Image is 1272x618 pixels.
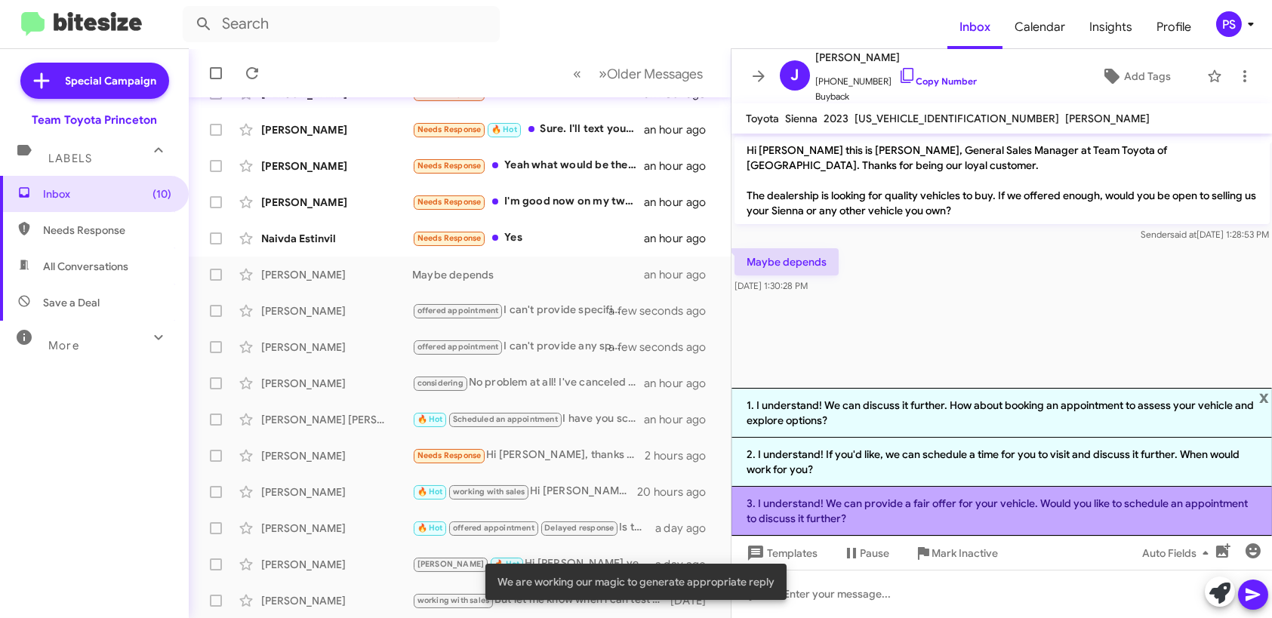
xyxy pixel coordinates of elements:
[43,223,171,238] span: Needs Response
[644,267,718,282] div: an hour ago
[816,66,978,89] span: [PHONE_NUMBER]
[497,574,775,589] span: We are working our magic to generate appropriate reply
[417,306,499,315] span: offered appointment
[417,197,482,207] span: Needs Response
[412,374,644,392] div: No problem at all! I've canceled your appointment. Feel free to reach out whenever you're ready t...
[261,376,412,391] div: [PERSON_NAME]
[637,484,719,500] div: 20 hours ago
[412,410,644,428] div: I have you scheduled at 10 am on the 20th. Please ask for [PERSON_NAME] when you arrive, he would...
[735,248,839,275] p: Maybe depends
[261,484,412,500] div: [PERSON_NAME]
[544,523,614,533] span: Delayed response
[644,195,718,210] div: an hour ago
[417,523,443,533] span: 🔥 Hot
[412,555,655,573] div: Hi [PERSON_NAME] yes I am hoping the car will still be available by [DATE] perhaps we can meet then
[417,378,464,388] span: considering
[417,342,499,352] span: offered appointment
[1077,5,1144,49] a: Insights
[48,339,79,352] span: More
[830,540,902,567] button: Pause
[644,122,718,137] div: an hour ago
[747,112,780,125] span: Toyota
[898,75,978,87] a: Copy Number
[947,5,1003,49] a: Inbox
[1142,540,1215,567] span: Auto Fields
[43,295,100,310] span: Save a Deal
[261,267,412,282] div: [PERSON_NAME]
[735,137,1270,224] p: Hi [PERSON_NAME] this is [PERSON_NAME], General Sales Manager at Team Toyota of [GEOGRAPHIC_DATA]...
[412,592,668,609] div: But let me know when i can test drive Corolla Gr with manual transmission . This is one of two wh...
[417,125,482,134] span: Needs Response
[20,63,169,99] a: Special Campaign
[902,540,1011,567] button: Mark Inactive
[932,540,999,567] span: Mark Inactive
[417,559,485,569] span: [PERSON_NAME]
[1141,229,1269,240] span: Sender [DATE] 1:28:53 PM
[816,48,978,66] span: [PERSON_NAME]
[574,64,582,83] span: «
[861,540,890,567] span: Pause
[453,414,558,424] span: Scheduled an appointment
[1072,63,1200,90] button: Add Tags
[417,414,443,424] span: 🔥 Hot
[261,412,412,427] div: [PERSON_NAME] [PERSON_NAME]
[417,161,482,171] span: Needs Response
[786,112,818,125] span: Sienna
[261,158,412,174] div: [PERSON_NAME]
[261,557,412,572] div: [PERSON_NAME]
[48,152,92,165] span: Labels
[645,448,718,463] div: 2 hours ago
[412,302,628,319] div: I can't provide specific prices until we see it in person. I encourage you to bring your Venza in...
[32,112,157,128] div: Team Toyota Princeton
[43,186,171,201] span: Inbox
[43,259,128,274] span: All Conversations
[412,447,645,464] div: Hi [PERSON_NAME], thanks for reaching out. Yes, I spoke with [PERSON_NAME] the other day. I wante...
[644,158,718,174] div: an hour ago
[1144,5,1203,49] a: Profile
[1216,11,1242,37] div: PS
[1259,388,1269,406] span: x
[744,540,818,567] span: Templates
[565,58,713,89] nav: Page navigation example
[261,521,412,536] div: [PERSON_NAME]
[261,303,412,318] div: [PERSON_NAME]
[628,340,719,355] div: a few seconds ago
[412,121,644,138] div: Sure. I'll text you if i could go [DATE] to hear an offer
[1203,11,1255,37] button: PS
[824,112,849,125] span: 2023
[599,64,608,83] span: »
[590,58,713,89] button: Next
[417,487,443,497] span: 🔥 Hot
[66,73,157,88] span: Special Campaign
[731,540,830,567] button: Templates
[565,58,591,89] button: Previous
[412,229,644,247] div: Yes
[412,157,644,174] div: Yeah what would be the offer
[261,231,412,246] div: Naivda Estinvil
[608,66,704,82] span: Older Messages
[261,195,412,210] div: [PERSON_NAME]
[152,186,171,201] span: (10)
[491,125,517,134] span: 🔥 Hot
[417,233,482,243] span: Needs Response
[412,483,637,500] div: Hi [PERSON_NAME]! I am coming by this evening. I'll be there in the next 15 min or so. Sorry I wa...
[261,340,412,355] div: [PERSON_NAME]
[261,122,412,137] div: [PERSON_NAME]
[417,595,490,605] span: working with sales
[644,412,718,427] div: an hour ago
[1124,63,1171,90] span: Add Tags
[453,523,534,533] span: offered appointment
[1170,229,1197,240] span: said at
[644,376,718,391] div: an hour ago
[855,112,1060,125] span: [US_VEHICLE_IDENTIFICATION_NUMBER]
[261,448,412,463] div: [PERSON_NAME]
[735,280,808,291] span: [DATE] 1:30:28 PM
[1003,5,1077,49] a: Calendar
[628,303,719,318] div: a few seconds ago
[183,6,500,42] input: Search
[453,487,525,497] span: working with sales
